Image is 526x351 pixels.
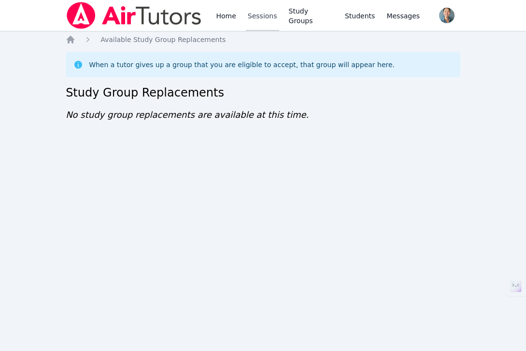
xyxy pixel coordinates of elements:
span: No study group replacements are available at this time. [66,110,309,120]
img: Air Tutors [66,2,202,29]
a: Available Study Group Replacements [100,35,226,44]
h2: Study Group Replacements [66,85,460,100]
span: Available Study Group Replacements [100,36,226,43]
nav: Breadcrumb [66,35,460,44]
span: Messages [386,11,420,21]
div: When a tutor gives up a group that you are eligible to accept, that group will appear here. [89,60,395,70]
